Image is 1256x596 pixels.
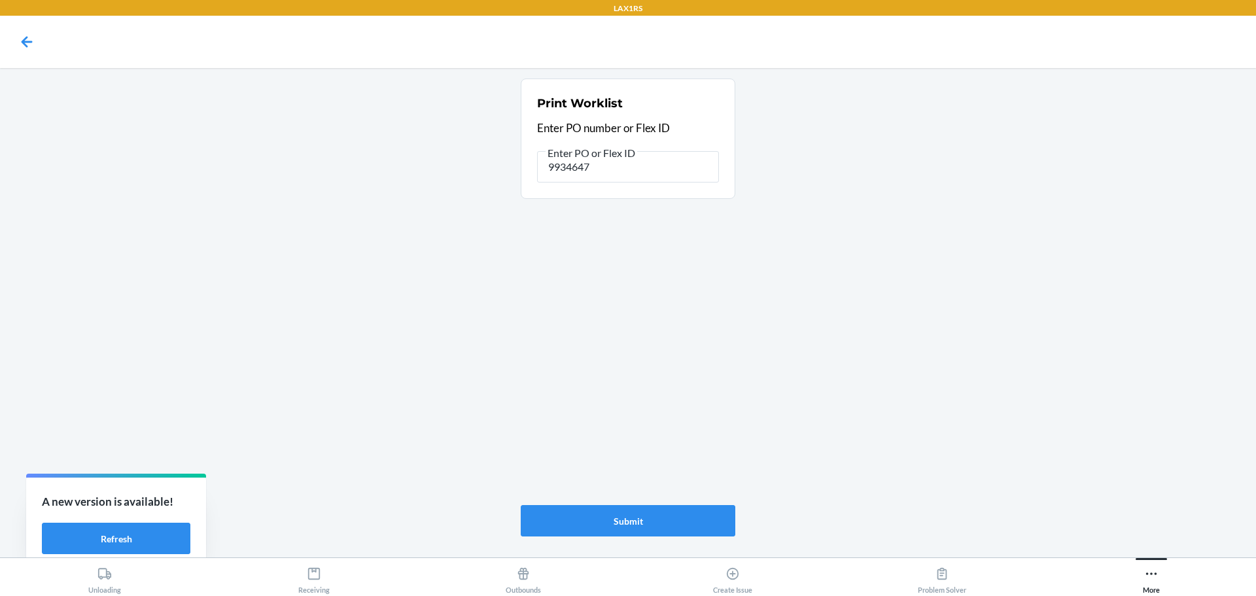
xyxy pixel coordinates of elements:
[42,493,190,510] p: A new version is available!
[298,561,330,594] div: Receiving
[537,151,719,183] input: Enter PO or Flex ID
[837,558,1047,594] button: Problem Solver
[209,558,419,594] button: Receiving
[521,505,735,536] button: Submit
[88,561,121,594] div: Unloading
[1047,558,1256,594] button: More
[546,147,637,160] span: Enter PO or Flex ID
[42,523,190,554] button: Refresh
[506,561,541,594] div: Outbounds
[537,120,719,137] p: Enter PO number or Flex ID
[628,558,837,594] button: Create Issue
[1143,561,1160,594] div: More
[419,558,628,594] button: Outbounds
[918,561,966,594] div: Problem Solver
[713,561,752,594] div: Create Issue
[537,95,623,112] h2: Print Worklist
[614,3,642,14] p: LAX1RS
